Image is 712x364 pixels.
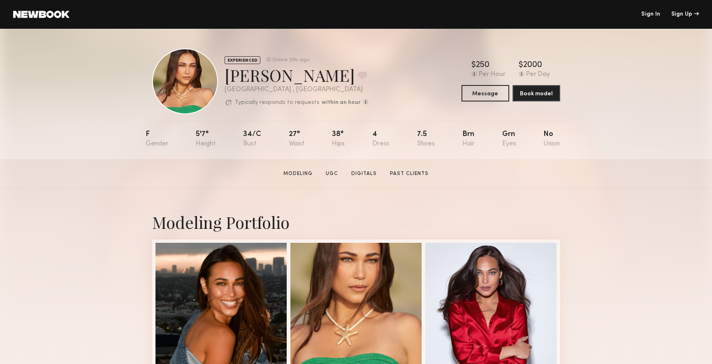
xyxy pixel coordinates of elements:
[289,131,304,147] div: 27"
[462,85,509,101] button: Message
[502,131,516,147] div: Grn
[225,64,369,86] div: [PERSON_NAME]
[543,131,560,147] div: No
[523,61,542,69] div: 2000
[348,170,380,177] a: Digitals
[322,100,361,106] b: within an hour
[462,131,475,147] div: Brn
[372,131,390,147] div: 4
[526,71,550,78] div: Per Day
[322,170,341,177] a: UGC
[513,85,560,101] button: Book model
[387,170,432,177] a: Past Clients
[152,211,560,233] div: Modeling Portfolio
[235,100,320,106] p: Typically responds to requests
[196,131,216,147] div: 5'7"
[519,61,523,69] div: $
[225,86,369,93] div: [GEOGRAPHIC_DATA] , [GEOGRAPHIC_DATA]
[272,58,309,63] div: Online 21hr ago
[641,12,660,17] a: Sign In
[243,131,261,147] div: 34/c
[671,12,699,17] div: Sign Up
[225,56,260,64] div: EXPERIENCED
[332,131,345,147] div: 38"
[280,170,316,177] a: Modeling
[479,71,506,78] div: Per Hour
[417,131,435,147] div: 7.5
[146,131,169,147] div: F
[471,61,476,69] div: $
[476,61,489,69] div: 250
